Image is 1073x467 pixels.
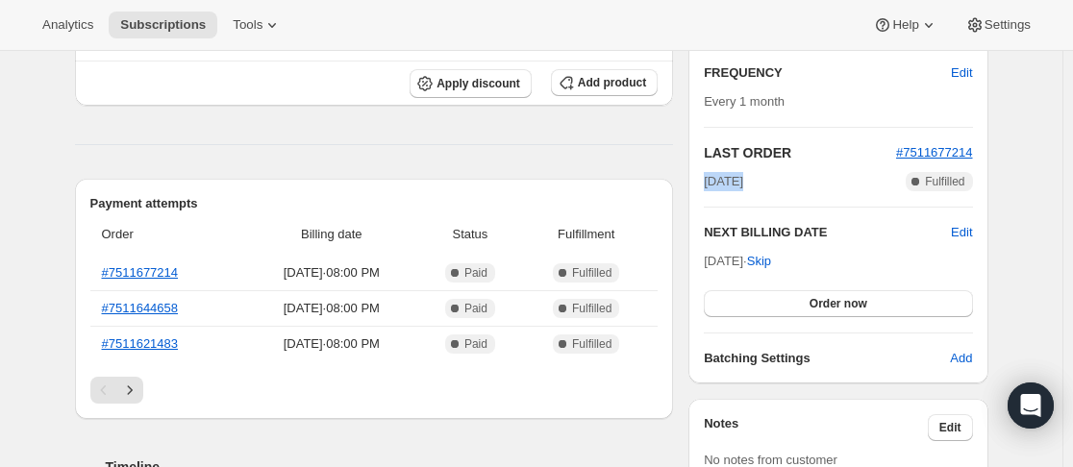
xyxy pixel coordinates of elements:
[925,174,964,189] span: Fulfilled
[31,12,105,38] button: Analytics
[437,76,520,91] span: Apply discount
[233,17,262,33] span: Tools
[551,69,658,96] button: Add product
[985,17,1031,33] span: Settings
[892,17,918,33] span: Help
[704,254,771,268] span: [DATE] ·
[120,17,206,33] span: Subscriptions
[116,377,143,404] button: Next
[526,225,646,244] span: Fulfillment
[249,299,414,318] span: [DATE] · 08:00 PM
[42,17,93,33] span: Analytics
[928,414,973,441] button: Edit
[951,223,972,242] button: Edit
[951,63,972,83] span: Edit
[221,12,293,38] button: Tools
[861,12,949,38] button: Help
[464,301,487,316] span: Paid
[1008,382,1054,429] div: Open Intercom Messenger
[102,265,179,280] a: #7511677214
[426,225,515,244] span: Status
[704,143,896,162] h2: LAST ORDER
[939,58,984,88] button: Edit
[704,172,743,191] span: [DATE]
[747,252,771,271] span: Skip
[704,223,951,242] h2: NEXT BILLING DATE
[464,336,487,352] span: Paid
[102,301,179,315] a: #7511644658
[704,414,928,441] h3: Notes
[90,213,244,256] th: Order
[249,263,414,283] span: [DATE] · 08:00 PM
[572,336,611,352] span: Fulfilled
[90,194,659,213] h2: Payment attempts
[938,343,984,374] button: Add
[704,290,972,317] button: Order now
[410,69,532,98] button: Apply discount
[950,349,972,368] span: Add
[572,301,611,316] span: Fulfilled
[810,296,867,311] span: Order now
[736,246,783,277] button: Skip
[578,75,646,90] span: Add product
[704,349,950,368] h6: Batching Settings
[954,12,1042,38] button: Settings
[249,225,414,244] span: Billing date
[102,336,179,351] a: #7511621483
[572,265,611,281] span: Fulfilled
[249,334,414,354] span: [DATE] · 08:00 PM
[896,143,973,162] button: #7511677214
[464,265,487,281] span: Paid
[90,377,659,404] nav: Pagination
[704,94,785,109] span: Every 1 month
[939,420,961,435] span: Edit
[109,12,217,38] button: Subscriptions
[704,63,951,83] h2: FREQUENCY
[896,145,973,160] a: #7511677214
[704,453,837,467] span: No notes from customer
